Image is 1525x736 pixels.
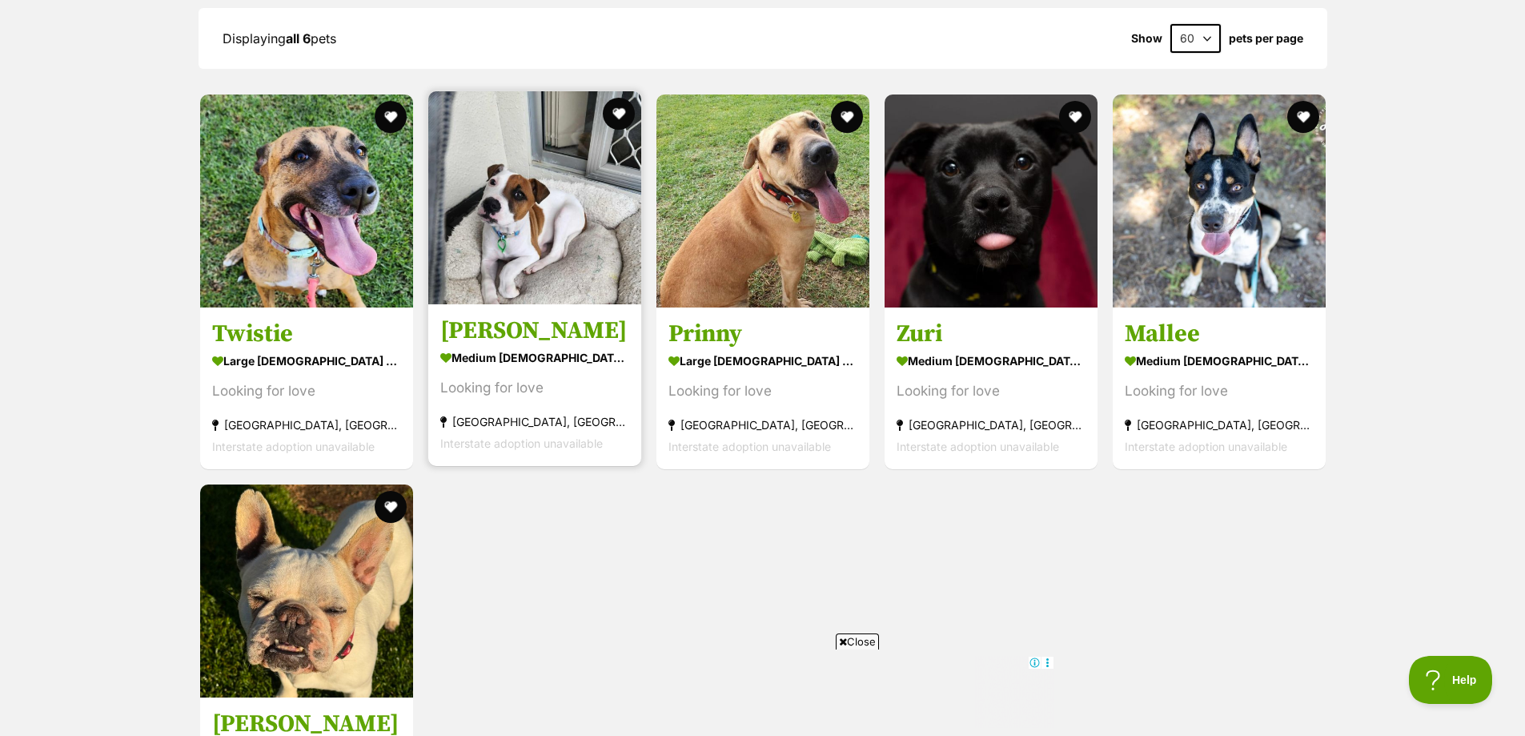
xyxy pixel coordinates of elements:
[212,319,401,349] h3: Twistie
[885,307,1098,469] a: Zuri medium [DEMOGRAPHIC_DATA] Dog Looking for love [GEOGRAPHIC_DATA], [GEOGRAPHIC_DATA] Intersta...
[212,349,401,372] div: large [DEMOGRAPHIC_DATA] Dog
[656,307,869,469] a: Prinny large [DEMOGRAPHIC_DATA] Dog Looking for love [GEOGRAPHIC_DATA], [GEOGRAPHIC_DATA] Interst...
[440,377,629,399] div: Looking for love
[1125,414,1314,436] div: [GEOGRAPHIC_DATA], [GEOGRAPHIC_DATA]
[668,414,857,436] div: [GEOGRAPHIC_DATA], [GEOGRAPHIC_DATA]
[1059,101,1091,133] button: favourite
[1287,101,1319,133] button: favourite
[1409,656,1493,704] iframe: Help Scout Beacon - Open
[200,307,413,469] a: Twistie large [DEMOGRAPHIC_DATA] Dog Looking for love [GEOGRAPHIC_DATA], [GEOGRAPHIC_DATA] Inters...
[897,440,1059,453] span: Interstate adoption unavailable
[200,95,413,308] img: Twistie
[897,380,1086,402] div: Looking for love
[656,95,869,308] img: Prinny
[440,411,629,432] div: [GEOGRAPHIC_DATA], [GEOGRAPHIC_DATA]
[1125,380,1314,402] div: Looking for love
[897,319,1086,349] h3: Zuri
[897,414,1086,436] div: [GEOGRAPHIC_DATA], [GEOGRAPHIC_DATA]
[1125,349,1314,372] div: medium [DEMOGRAPHIC_DATA] Dog
[1113,95,1326,308] img: Mallee
[375,101,407,133] button: favourite
[1113,307,1326,469] a: Mallee medium [DEMOGRAPHIC_DATA] Dog Looking for love [GEOGRAPHIC_DATA], [GEOGRAPHIC_DATA] Inters...
[375,491,407,523] button: favourite
[668,440,831,453] span: Interstate adoption unavailable
[440,436,603,450] span: Interstate adoption unavailable
[440,316,629,346] h3: [PERSON_NAME]
[223,30,336,46] span: Displaying pets
[472,656,1054,728] iframe: Advertisement
[212,380,401,402] div: Looking for love
[603,98,635,130] button: favourite
[668,380,857,402] div: Looking for love
[212,414,401,436] div: [GEOGRAPHIC_DATA], [GEOGRAPHIC_DATA]
[1125,440,1287,453] span: Interstate adoption unavailable
[1125,319,1314,349] h3: Mallee
[897,349,1086,372] div: medium [DEMOGRAPHIC_DATA] Dog
[440,346,629,369] div: medium [DEMOGRAPHIC_DATA] Dog
[200,485,413,698] img: Shelby
[1229,32,1303,45] label: pets per page
[428,304,641,466] a: [PERSON_NAME] medium [DEMOGRAPHIC_DATA] Dog Looking for love [GEOGRAPHIC_DATA], [GEOGRAPHIC_DATA]...
[885,95,1098,308] img: Zuri
[831,101,863,133] button: favourite
[668,319,857,349] h3: Prinny
[212,440,375,453] span: Interstate adoption unavailable
[836,633,879,650] span: Close
[668,349,857,372] div: large [DEMOGRAPHIC_DATA] Dog
[428,91,641,304] img: Kyzer
[286,30,311,46] strong: all 6
[1131,32,1162,45] span: Show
